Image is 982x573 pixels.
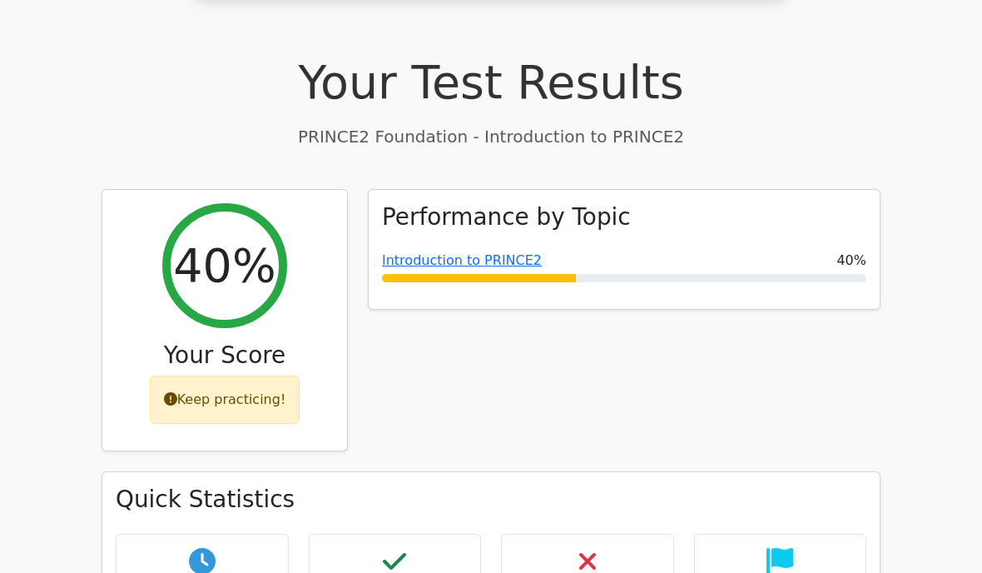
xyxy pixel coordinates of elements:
[382,203,631,231] h3: Performance by Topic
[836,251,866,271] span: 40%
[150,376,300,424] div: Keep practicing!
[116,486,866,513] h3: Quick Statistics
[116,341,334,369] h3: Your Score
[173,238,275,294] h2: 40%
[102,124,880,149] p: PRINCE2 Foundation - Introduction to PRINCE2
[102,55,880,111] h1: Your Test Results
[382,252,542,268] a: Introduction to PRINCE2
